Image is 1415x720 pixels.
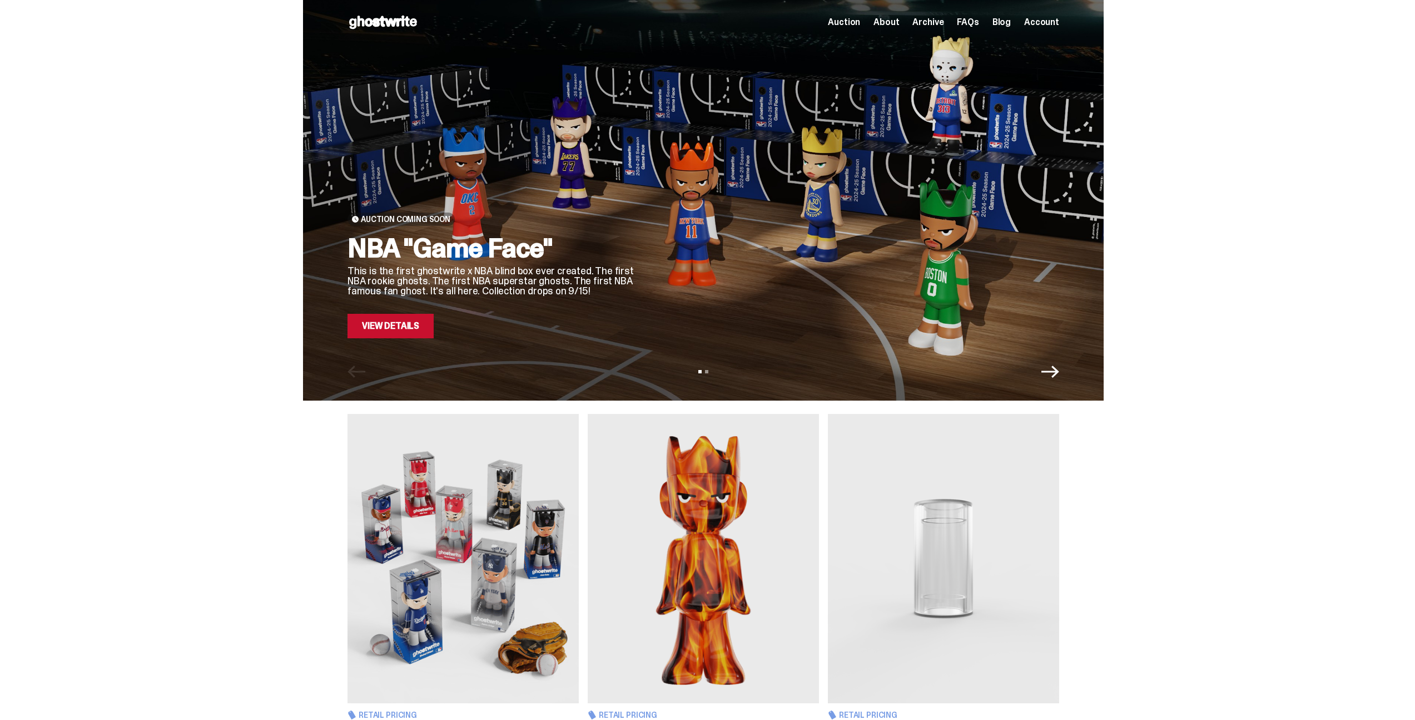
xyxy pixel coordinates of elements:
[828,414,1059,703] img: Display Case for 100% ghosts
[873,18,899,27] a: About
[347,235,637,262] h2: NBA "Game Face"
[698,370,702,373] button: View slide 1
[359,711,417,719] span: Retail Pricing
[347,266,637,296] p: This is the first ghostwrite x NBA blind box ever created. The first NBA rookie ghosts. The first...
[839,711,897,719] span: Retail Pricing
[588,414,819,703] img: Always On Fire
[361,215,450,224] span: Auction Coming Soon
[992,18,1011,27] a: Blog
[828,18,860,27] a: Auction
[705,370,708,373] button: View slide 2
[347,314,434,338] a: View Details
[1041,363,1059,381] button: Next
[957,18,979,27] a: FAQs
[1024,18,1059,27] a: Account
[912,18,944,27] a: Archive
[599,711,657,719] span: Retail Pricing
[347,414,579,703] img: Game Face (2025)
